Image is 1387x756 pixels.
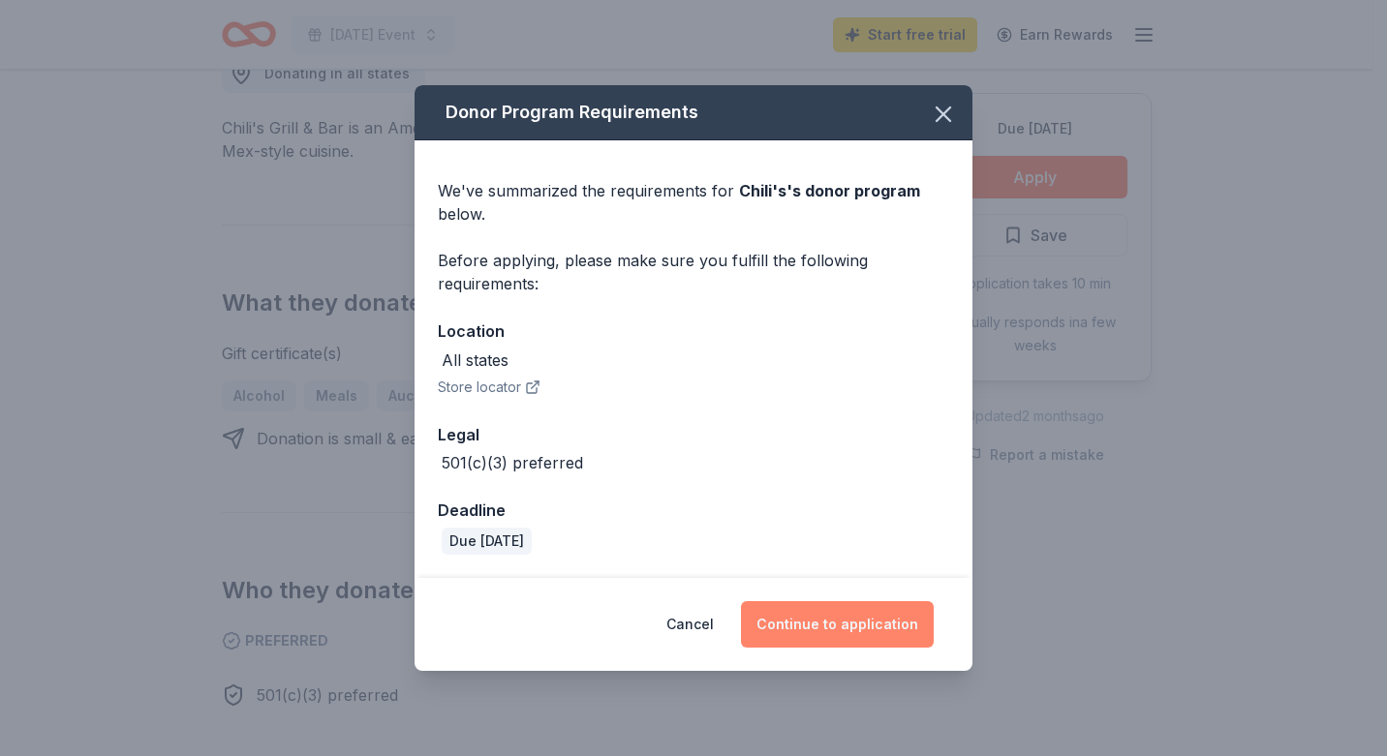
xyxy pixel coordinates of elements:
[438,179,949,226] div: We've summarized the requirements for below.
[442,451,583,474] div: 501(c)(3) preferred
[438,422,949,447] div: Legal
[438,318,949,344] div: Location
[666,601,714,648] button: Cancel
[438,498,949,523] div: Deadline
[442,528,532,555] div: Due [DATE]
[442,348,509,372] div: All states
[438,376,540,399] button: Store locator
[741,601,934,648] button: Continue to application
[415,85,972,140] div: Donor Program Requirements
[438,249,949,295] div: Before applying, please make sure you fulfill the following requirements:
[739,181,920,200] span: Chili's 's donor program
